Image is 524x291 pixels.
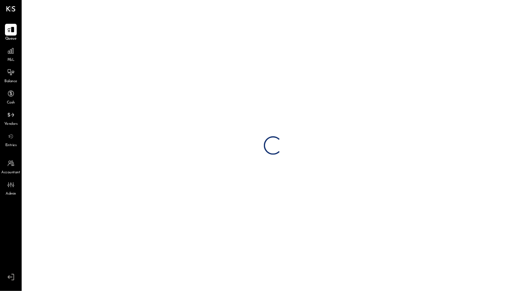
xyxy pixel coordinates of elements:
[0,130,21,148] a: Entries
[7,100,15,106] span: Cash
[6,191,16,197] span: Admin
[4,121,18,127] span: Vendors
[5,36,17,42] span: Queue
[4,79,17,84] span: Balance
[0,179,21,197] a: Admin
[0,66,21,84] a: Balance
[0,88,21,106] a: Cash
[7,57,15,63] span: P&L
[0,45,21,63] a: P&L
[0,158,21,175] a: Accountant
[0,109,21,127] a: Vendors
[5,143,17,148] span: Entries
[0,24,21,42] a: Queue
[2,170,20,175] span: Accountant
